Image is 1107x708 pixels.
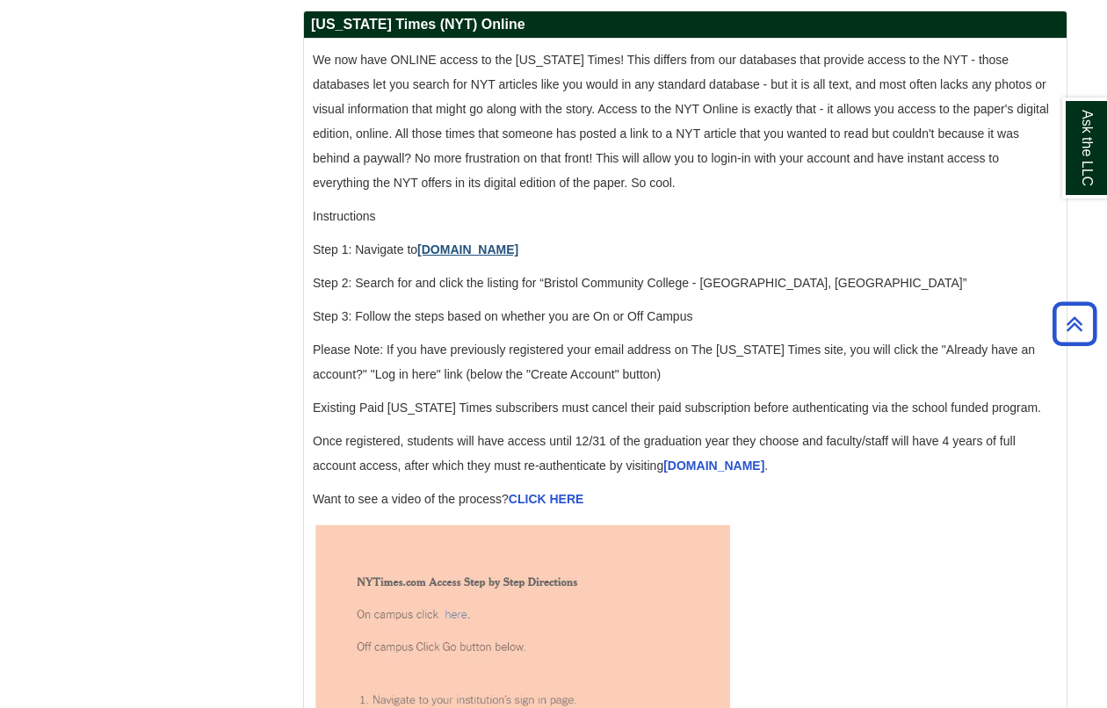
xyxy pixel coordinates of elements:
[313,53,1049,190] span: We now have ONLINE access to the [US_STATE] Times! This differs from our databases that provide a...
[313,242,522,256] span: Step 1: Navigate to
[313,209,376,223] span: Instructions
[313,276,966,290] span: Step 2: Search for and click the listing for “Bristol Community College - [GEOGRAPHIC_DATA], [GEO...
[663,459,764,473] a: [DOMAIN_NAME]
[1046,312,1103,336] a: Back to Top
[313,434,1016,473] span: Once registered, students will have access until 12/31 of the graduation year they choose and fac...
[304,11,1067,39] h2: [US_STATE] Times (NYT) Online
[509,492,584,506] a: CLICK HERE
[313,492,583,506] span: Want to see a video of the process?
[313,309,692,323] span: Step 3: Follow the steps based on whether you are On or Off Campus
[313,343,1035,381] span: Please Note: If you have previously registered your email address on The [US_STATE] Times site, y...
[313,401,1041,415] span: Existing Paid [US_STATE] Times subscribers must cancel their paid subscription before authenticat...
[417,242,518,256] a: [DOMAIN_NAME]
